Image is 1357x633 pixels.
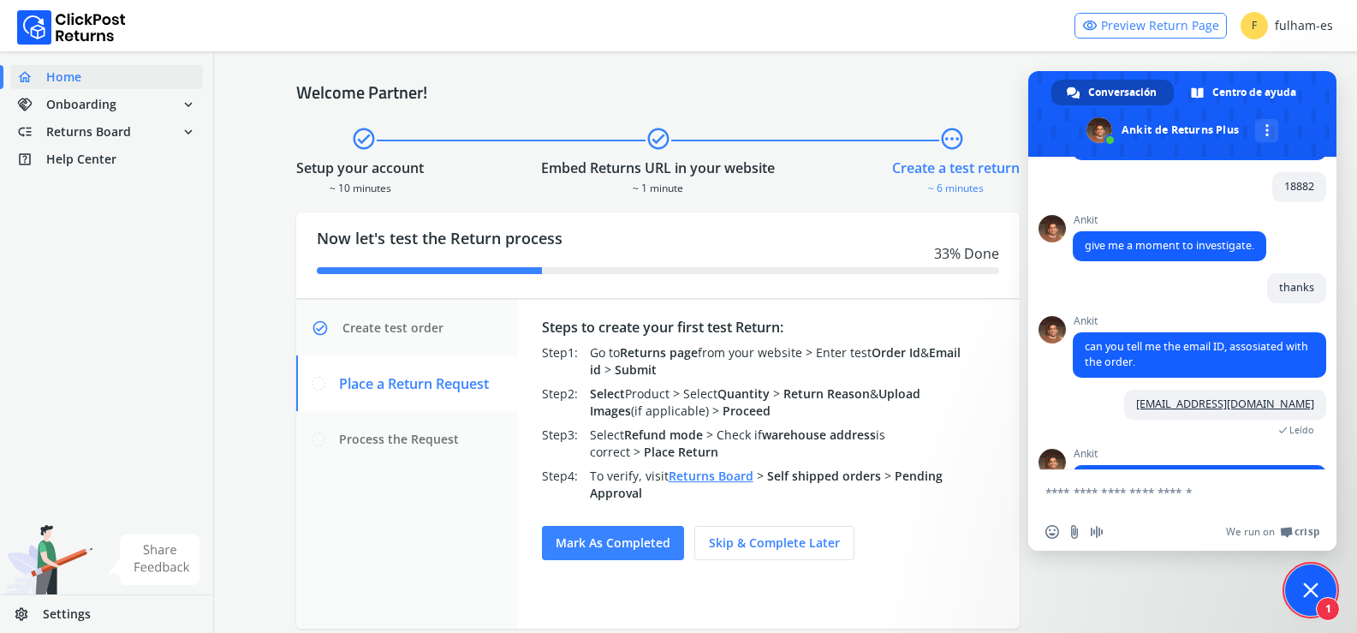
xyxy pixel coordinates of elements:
span: Crisp [1295,525,1319,539]
span: Home [46,69,81,86]
span: Product [590,385,670,402]
span: check_circle [351,123,377,154]
span: Process the Request [339,431,459,448]
button: Mark as completed [542,526,684,560]
textarea: Escribe aquí tu mensaje... [1045,470,1285,513]
div: Create a test return [892,158,1020,178]
span: Place Return [644,444,718,460]
span: Submit [615,361,657,378]
span: > [604,361,611,378]
span: Onboarding [46,96,116,113]
div: ~ 6 minutes [892,178,1020,195]
a: Centro de ayuda [1175,80,1313,105]
a: Conversación [1051,80,1174,105]
div: Step 3 : [542,427,590,461]
a: help_centerHelp Center [10,147,203,171]
div: ~ 10 minutes [296,178,424,195]
span: Self shipped orders [767,468,881,484]
span: Settings [43,606,91,623]
a: Returns Board [669,468,753,484]
div: Steps to create your first test Return: [542,317,997,337]
span: Ankit [1073,315,1326,327]
span: > [712,403,719,419]
span: Centro de ayuda [1212,80,1296,105]
a: Cerrar el chat [1285,564,1336,616]
span: visibility [1082,14,1098,38]
span: Select [590,427,703,443]
div: Setup your account [296,158,424,178]
span: Email id [590,344,961,378]
div: Step 2 : [542,385,590,420]
span: warehouse address [762,427,876,443]
span: F [1241,12,1268,39]
div: 33 % Done [317,243,999,264]
div: ~ 1 minute [541,178,775,195]
img: share feedback [107,534,200,585]
a: We run onCrisp [1226,525,1319,539]
span: > [773,385,780,402]
a: visibilityPreview Return Page [1074,13,1227,39]
span: > [634,444,640,460]
span: Select [683,385,770,402]
span: Select [590,385,625,402]
span: Create test order [342,319,443,337]
span: & (if applicable) [590,385,920,419]
span: > [673,385,680,402]
span: Ankit [1073,448,1326,460]
span: Proceed [723,403,771,419]
div: fulham-es [1241,12,1333,39]
span: handshake [17,93,46,116]
span: give me a moment to investigate. [1085,238,1254,253]
div: Step 4 : [542,468,590,502]
span: Grabar mensaje de audio [1090,525,1104,539]
span: home [17,65,46,89]
span: > [706,427,713,443]
span: Quantity [717,385,770,402]
span: > [757,468,764,484]
span: thanks [1279,280,1314,295]
span: Leído [1289,424,1314,436]
span: We run on [1226,525,1275,539]
span: Refund mode [624,427,703,443]
span: Returns page [620,344,698,361]
span: Order Id [872,344,920,361]
span: Returns Board [46,123,131,140]
span: expand_more [181,120,196,144]
a: homeHome [10,65,203,89]
span: pending [939,123,965,154]
span: Place a Return Request [339,373,489,394]
span: 1 [1316,597,1340,621]
span: can you tell me the email ID, assosiated with the order. [1085,339,1308,369]
span: Ankit [1073,214,1266,226]
button: Skip & complete later [694,526,854,560]
span: check_circle [646,123,671,154]
img: Logo [17,10,126,45]
span: Check if is correct [590,427,885,460]
span: Enviar un archivo [1068,525,1081,539]
span: expand_more [181,93,196,116]
h4: Welcome Partner! [296,82,1275,103]
span: Return Reason [783,385,870,402]
a: [EMAIL_ADDRESS][DOMAIN_NAME] [1136,397,1314,411]
span: Help Center [46,151,116,168]
div: Now let's test the Return process [296,212,1020,298]
span: Conversación [1088,80,1157,105]
span: Enter test & [590,344,961,378]
span: > [884,468,891,484]
div: Step 1 : [542,344,590,379]
span: Upload Images [590,385,920,419]
span: Go to from your website [590,344,802,361]
span: check_circle [312,311,339,345]
span: To verify, visit [590,468,753,484]
span: low_priority [17,120,46,144]
span: 18882 [1284,179,1314,194]
span: settings [14,602,43,626]
span: help_center [17,147,46,171]
div: Embed Returns URL in your website [541,158,775,178]
span: Insertar un emoji [1045,525,1059,539]
span: Pending Approval [590,468,943,501]
span: > [806,344,812,361]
